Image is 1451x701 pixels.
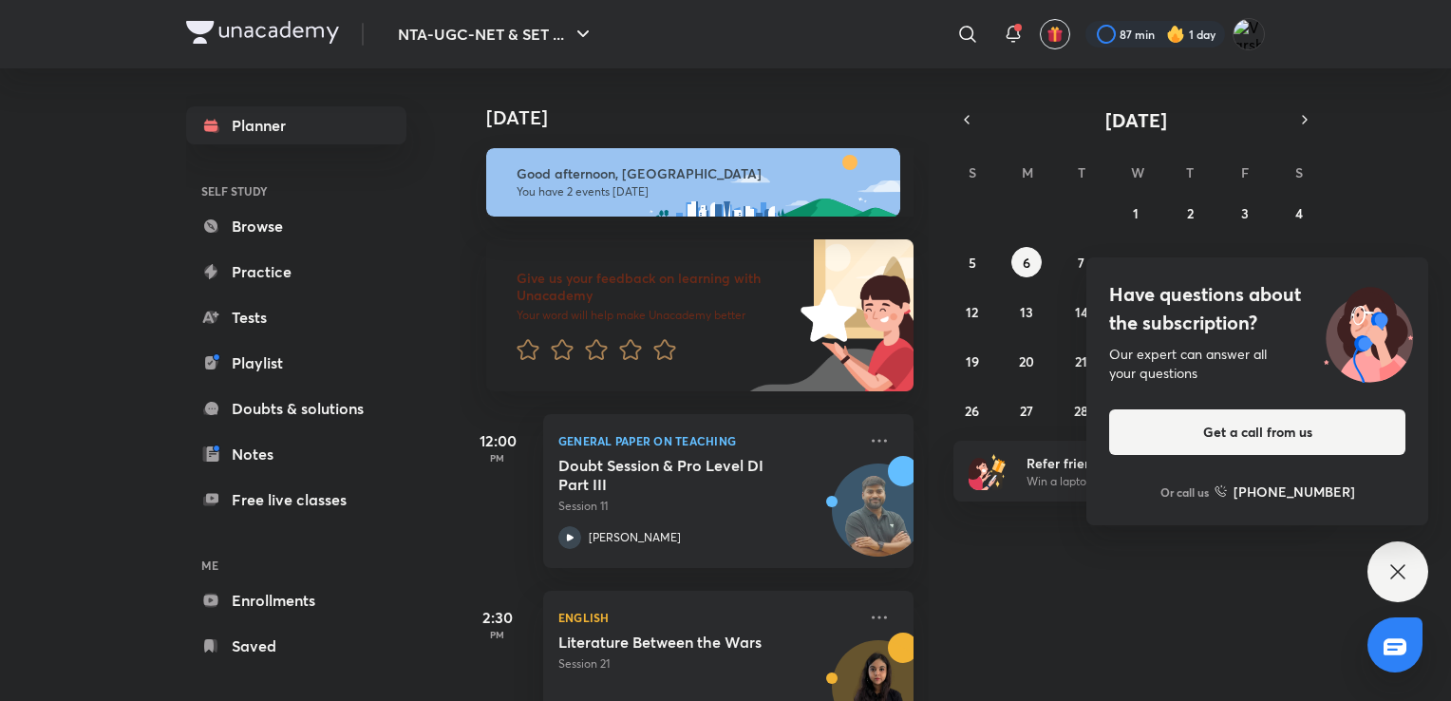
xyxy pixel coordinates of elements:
[558,606,857,629] p: English
[1295,204,1303,222] abbr: October 4, 2025
[1011,346,1042,376] button: October 20, 2025
[558,456,795,494] h5: Doubt Session & Pro Level DI Part III
[486,148,900,217] img: afternoon
[1078,254,1084,272] abbr: October 7, 2025
[1066,247,1097,277] button: October 7, 2025
[1230,247,1260,277] button: October 10, 2025
[186,389,406,427] a: Doubts & solutions
[558,498,857,515] p: Session 11
[1066,296,1097,327] button: October 14, 2025
[460,606,536,629] h5: 2:30
[1284,247,1314,277] button: October 11, 2025
[1234,482,1355,502] h6: [PHONE_NUMBER]
[1121,198,1151,228] button: October 1, 2025
[1295,163,1303,181] abbr: Saturday
[1230,198,1260,228] button: October 3, 2025
[186,435,406,473] a: Notes
[1022,163,1033,181] abbr: Monday
[517,308,794,323] p: Your word will help make Unacademy better
[1131,163,1144,181] abbr: Wednesday
[969,163,976,181] abbr: Sunday
[1011,296,1042,327] button: October 13, 2025
[1011,395,1042,426] button: October 27, 2025
[969,254,976,272] abbr: October 5, 2025
[1187,204,1194,222] abbr: October 2, 2025
[186,344,406,382] a: Playlist
[1186,163,1194,181] abbr: Thursday
[1293,254,1305,272] abbr: October 11, 2025
[969,452,1007,490] img: referral
[558,655,857,673] p: Session 21
[589,529,681,546] p: [PERSON_NAME]
[486,106,933,129] h4: [DATE]
[186,549,406,581] h6: ME
[186,298,406,336] a: Tests
[186,627,406,665] a: Saved
[517,270,794,304] h6: Give us your feedback on learning with Unacademy
[1215,482,1355,502] a: [PHONE_NUMBER]
[1166,25,1185,44] img: streak
[1132,254,1140,272] abbr: October 8, 2025
[957,247,988,277] button: October 5, 2025
[1075,303,1088,321] abbr: October 14, 2025
[1020,402,1033,420] abbr: October 27, 2025
[460,452,536,464] p: PM
[1020,303,1033,321] abbr: October 13, 2025
[558,429,857,452] p: General Paper on Teaching
[966,303,978,321] abbr: October 12, 2025
[1074,402,1088,420] abbr: October 28, 2025
[1078,163,1085,181] abbr: Tuesday
[1046,26,1064,43] img: avatar
[186,207,406,245] a: Browse
[1241,204,1249,222] abbr: October 3, 2025
[1237,254,1252,272] abbr: October 10, 2025
[833,474,924,565] img: Avatar
[1075,352,1087,370] abbr: October 21, 2025
[966,352,979,370] abbr: October 19, 2025
[957,346,988,376] button: October 19, 2025
[965,402,979,420] abbr: October 26, 2025
[1105,107,1167,133] span: [DATE]
[1109,280,1405,337] h4: Have questions about the subscription?
[517,184,883,199] p: You have 2 events [DATE]
[186,21,339,44] img: Company Logo
[1019,352,1034,370] abbr: October 20, 2025
[558,633,795,652] h5: Literature Between the Wars
[1027,453,1260,473] h6: Refer friends
[460,629,536,640] p: PM
[980,106,1291,133] button: [DATE]
[736,239,914,391] img: feedback_image
[1160,483,1209,501] p: Or call us
[1027,473,1260,490] p: Win a laptop, vouchers & more
[1133,204,1139,222] abbr: October 1, 2025
[1109,409,1405,455] button: Get a call from us
[1284,198,1314,228] button: October 4, 2025
[1241,163,1249,181] abbr: Friday
[1233,18,1265,50] img: Varsha V
[186,175,406,207] h6: SELF STUDY
[1011,247,1042,277] button: October 6, 2025
[460,429,536,452] h5: 12:00
[1066,346,1097,376] button: October 21, 2025
[1023,254,1030,272] abbr: October 6, 2025
[186,581,406,619] a: Enrollments
[1175,198,1205,228] button: October 2, 2025
[957,296,988,327] button: October 12, 2025
[1121,247,1151,277] button: October 8, 2025
[186,481,406,519] a: Free live classes
[1109,345,1405,383] div: Our expert can answer all your questions
[186,106,406,144] a: Planner
[1186,254,1194,272] abbr: October 9, 2025
[1309,280,1428,383] img: ttu_illustration_new.svg
[1175,247,1205,277] button: October 9, 2025
[957,395,988,426] button: October 26, 2025
[186,21,339,48] a: Company Logo
[1040,19,1070,49] button: avatar
[186,253,406,291] a: Practice
[1066,395,1097,426] button: October 28, 2025
[386,15,606,53] button: NTA-UGC-NET & SET ...
[517,165,883,182] h6: Good afternoon, [GEOGRAPHIC_DATA]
